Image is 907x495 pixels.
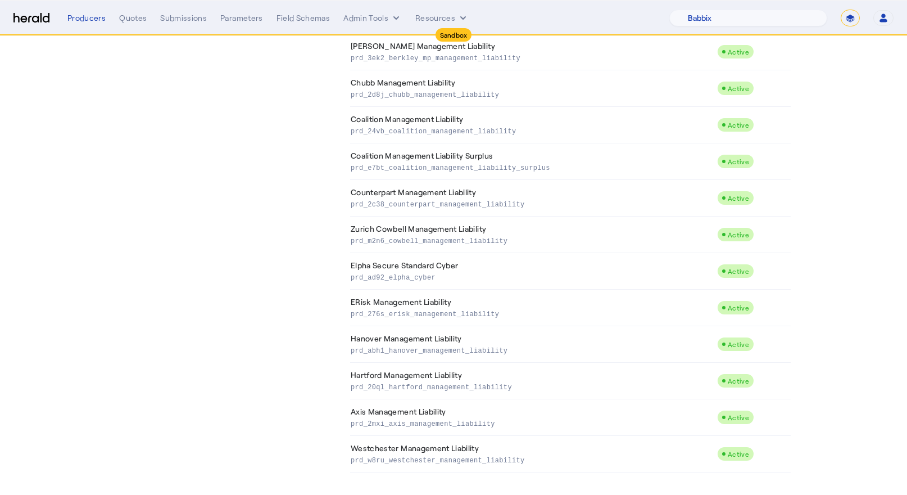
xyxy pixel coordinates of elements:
[350,399,717,436] td: Axis Management Liability
[350,436,717,472] td: Westchester Management Liability
[728,267,749,275] span: Active
[119,12,147,24] div: Quotes
[276,12,330,24] div: Field Schemas
[343,12,402,24] button: internal dropdown menu
[67,12,106,24] div: Producers
[728,121,749,129] span: Active
[728,48,749,56] span: Active
[728,304,749,312] span: Active
[160,12,207,24] div: Submissions
[728,413,749,421] span: Active
[350,180,717,217] td: Counterpart Management Liability
[351,417,713,429] p: prd_2mxi_axis_management_liability
[351,125,713,136] p: prd_24vb_coalition_management_liability
[350,107,717,143] td: Coalition Management Liability
[350,253,717,290] td: Elpha Secure Standard Cyber
[350,326,717,363] td: Hanover Management Liability
[728,157,749,165] span: Active
[728,194,749,202] span: Active
[436,28,472,42] div: Sandbox
[415,12,469,24] button: Resources dropdown menu
[350,70,717,107] td: Chubb Management Liability
[351,198,713,209] p: prd_2c38_counterpart_management_liability
[350,143,717,180] td: Coalition Management Liability Surplus
[220,12,263,24] div: Parameters
[728,84,749,92] span: Active
[728,340,749,348] span: Active
[351,381,713,392] p: prd_20ql_hartford_management_liability
[351,308,713,319] p: prd_276s_erisk_management_liability
[351,235,713,246] p: prd_m2n6_cowbell_management_liability
[728,377,749,385] span: Active
[350,290,717,326] td: ERisk Management Liability
[351,88,713,100] p: prd_2d8j_chubb_management_liability
[350,363,717,399] td: Hartford Management Liability
[351,271,713,282] p: prd_ad92_elpha_cyber
[350,34,717,70] td: [PERSON_NAME] Management Liability
[350,217,717,253] td: Zurich Cowbell Management Liability
[351,161,713,173] p: prd_e7bt_coalition_management_liability_surplus
[351,344,713,355] p: prd_abh1_hanover_management_liability
[13,13,49,24] img: Herald Logo
[728,450,749,458] span: Active
[351,454,713,465] p: prd_w8ru_westchester_management_liability
[728,231,749,238] span: Active
[351,52,713,63] p: prd_3ek2_berkley_mp_management_liability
